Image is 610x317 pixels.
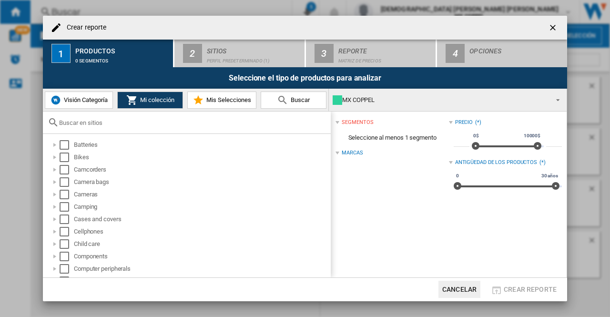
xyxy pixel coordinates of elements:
md-checkbox: Select [60,153,74,162]
span: 0$ [472,132,480,140]
button: Cancelar [438,281,480,298]
div: Cases and covers [74,215,329,224]
h4: Crear reporte [62,23,106,32]
div: Opciones [469,43,563,53]
div: MX COPPEL [333,93,548,107]
md-checkbox: Select [60,276,74,286]
button: Crear reporte [488,281,559,298]
span: Visión Categoría [61,96,108,103]
md-checkbox: Select [60,264,74,274]
img: wiser-icon-blue.png [50,94,61,106]
button: Mi colección [117,92,183,109]
div: Bikes [74,153,329,162]
div: Perfil predeterminado (1) [207,53,301,63]
ng-md-icon: getI18NText('BUTTONS.CLOSE_DIALOG') [548,23,559,34]
div: Child care [74,239,329,249]
md-checkbox: Select [60,140,74,150]
button: Mis Selecciones [187,92,256,109]
div: Reporte [338,43,432,53]
div: 1 [51,44,71,63]
div: Precio [455,119,473,126]
div: Batteries [74,140,329,150]
div: 4 [446,44,465,63]
div: segmentos [342,119,373,126]
div: Marcas [342,149,363,157]
button: Buscar [261,92,326,109]
div: Computer peripherals [74,264,329,274]
button: 1 Productos 0 segmentos [43,40,174,67]
md-checkbox: Select [60,227,74,236]
div: 3 [315,44,334,63]
md-checkbox: Select [60,190,74,199]
div: Productos [75,43,169,53]
span: Mis Selecciones [204,96,251,103]
div: Seleccione el tipo de productos para analizar [43,67,567,89]
md-checkbox: Select [60,202,74,212]
div: Computers [74,276,329,286]
md-checkbox: Select [60,215,74,224]
md-checkbox: Select [60,239,74,249]
button: 2 Sitios Perfil predeterminado (1) [174,40,305,67]
span: 30 años [540,172,559,180]
div: 0 segmentos [75,53,169,63]
div: Antigüedad de los productos [455,159,537,166]
span: 10000$ [522,132,542,140]
button: getI18NText('BUTTONS.CLOSE_DIALOG') [544,18,563,37]
button: Visión Categoría [45,92,113,109]
span: 0 [455,172,460,180]
div: Cellphones [74,227,329,236]
div: Camera bags [74,177,329,187]
div: Camcorders [74,165,329,174]
div: 2 [183,44,202,63]
div: Sitios [207,43,301,53]
span: Mi colección [138,96,174,103]
div: Matriz de precios [338,53,432,63]
button: 3 Reporte Matriz de precios [306,40,437,67]
md-checkbox: Select [60,165,74,174]
span: Crear reporte [504,286,557,293]
button: 4 Opciones [437,40,567,67]
md-checkbox: Select [60,252,74,261]
input: Buscar en sitios [59,119,326,126]
div: Components [74,252,329,261]
div: Camping [74,202,329,212]
span: Seleccione al menos 1 segmento [335,129,448,147]
div: Cameras [74,190,329,199]
md-checkbox: Select [60,177,74,187]
span: Buscar [288,96,310,103]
